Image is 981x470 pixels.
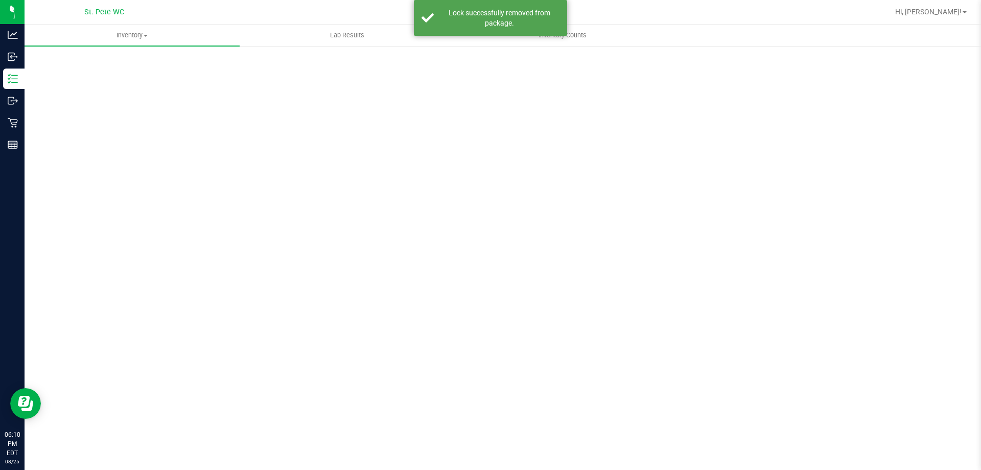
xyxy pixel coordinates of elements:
[240,25,455,46] a: Lab Results
[25,25,240,46] a: Inventory
[8,140,18,150] inline-svg: Reports
[10,388,41,419] iframe: Resource center
[316,31,378,40] span: Lab Results
[8,74,18,84] inline-svg: Inventory
[895,8,962,16] span: Hi, [PERSON_NAME]!
[8,118,18,128] inline-svg: Retail
[84,8,124,16] span: St. Pete WC
[8,96,18,106] inline-svg: Outbound
[8,52,18,62] inline-svg: Inbound
[25,31,240,40] span: Inventory
[5,458,20,465] p: 08/25
[5,430,20,458] p: 06:10 PM EDT
[439,8,559,28] div: Lock successfully removed from package.
[8,30,18,40] inline-svg: Analytics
